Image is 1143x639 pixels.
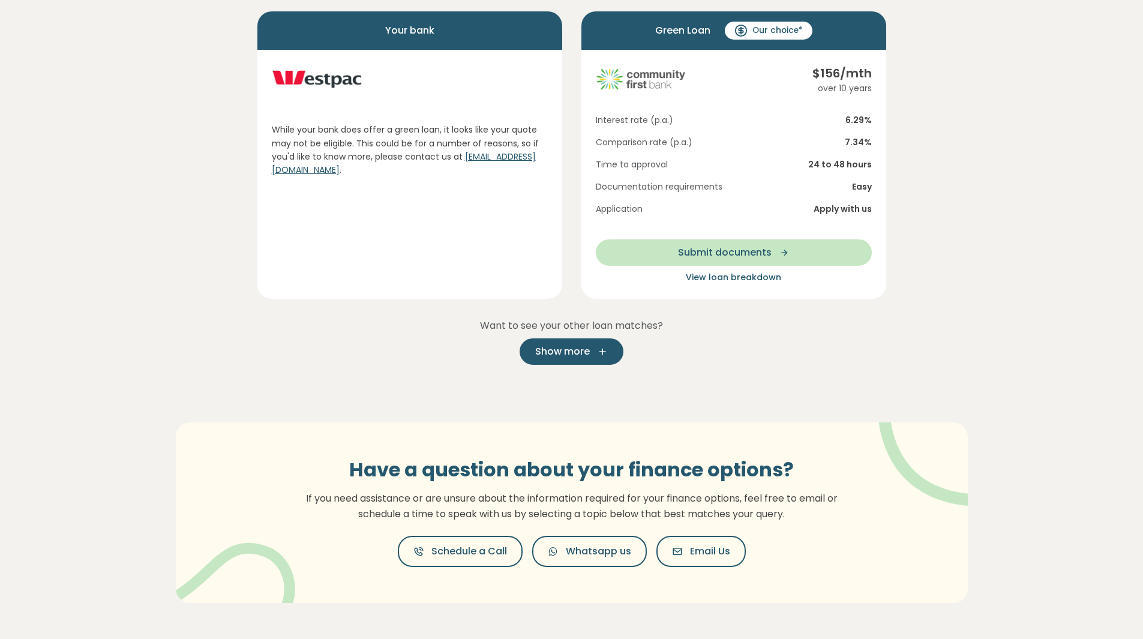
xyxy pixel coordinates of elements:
[678,245,772,260] span: Submit documents
[535,344,590,359] span: Show more
[655,21,710,40] span: Green Loan
[690,544,730,559] span: Email Us
[596,271,872,284] button: View loan breakdown
[656,536,746,567] button: Email Us
[272,123,548,177] p: While your bank does offer a green loan, it looks like your quote may not be eligible. This could...
[257,318,886,334] p: Want to see your other loan matches?
[272,64,362,94] img: westpac logo
[812,64,872,82] div: $ 156 /mth
[398,536,523,567] button: Schedule a Call
[812,82,872,95] div: over 10 years
[596,64,686,94] img: community-first logo
[299,458,845,481] h3: Have a question about your finance options?
[686,271,781,283] span: View loan breakdown
[596,158,668,171] span: Time to approval
[167,512,295,632] img: vector
[272,151,536,176] a: [EMAIL_ADDRESS][DOMAIN_NAME]
[847,389,1004,506] img: vector
[596,114,673,127] span: Interest rate (p.a.)
[852,181,872,193] span: Easy
[299,491,845,521] p: If you need assistance or are unsure about the information required for your finance options, fee...
[596,181,722,193] span: Documentation requirements
[808,158,872,171] span: 24 to 48 hours
[596,203,643,215] span: Application
[596,239,872,266] button: Submit documents
[566,544,631,559] span: Whatsapp us
[520,338,623,365] button: Show more
[814,203,872,215] span: Apply with us
[845,136,872,149] span: 7.34 %
[431,544,507,559] span: Schedule a Call
[845,114,872,127] span: 6.29 %
[596,136,692,149] span: Comparison rate (p.a.)
[385,21,434,40] span: Your bank
[752,25,803,37] span: Our choice*
[532,536,647,567] button: Whatsapp us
